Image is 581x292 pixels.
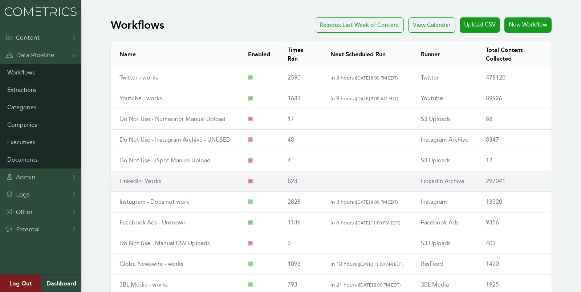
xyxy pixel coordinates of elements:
[477,68,552,88] td: 478120
[6,173,36,182] div: Admin
[330,218,403,227] p: in 6 hours
[279,254,322,275] td: 1093
[6,190,30,199] div: Logs
[119,157,211,164] a: Do Not Use - iSpot Manual Upload
[358,282,401,288] span: ( [DATE] 2:00 PM EDT )
[6,33,40,42] div: Content
[412,88,477,109] td: Youtube
[477,254,552,275] td: 1420
[279,150,322,171] td: 4
[504,17,552,33] a: New Workflow
[279,212,322,233] td: 1186
[408,17,455,33] div: View Calendar
[119,240,210,247] a: Do Not Use - Manual CSV Uploads
[412,192,477,212] td: Instagram
[412,41,477,68] th: Runner
[330,94,403,103] p: in 9 hours
[279,41,322,68] th: Times Ran
[322,41,412,68] th: Next Scheduled Run
[279,233,322,254] td: 3
[6,51,54,60] div: Data Pipeline
[412,212,477,233] td: Facebook Ads
[330,73,403,82] p: in 3 hours
[355,220,400,226] span: ( [DATE] 11:00 PM EDT )
[41,275,81,292] a: Dashboard
[279,109,322,130] td: 17
[119,198,189,205] a: Instagram - Does not work
[119,136,231,143] a: Do Not Use - Instagram Archive - UNUSED
[412,130,477,150] td: Instagram Archive
[119,219,187,226] a: Facebook Ads - Unknown
[412,233,477,254] td: S3 Uploads
[330,198,403,206] p: in 3 hours
[315,17,404,33] a: Reindex Last Week of Content
[412,109,477,130] td: S3 Uploads
[119,260,183,267] a: Globe Newswire - works
[355,199,398,205] span: ( [DATE] 8:00 PM EDT )
[119,281,168,288] a: 3BL Media - works
[279,192,322,212] td: 2828
[477,41,552,68] th: Total Content Collected
[477,233,552,254] td: 409
[111,19,164,32] h1: Workflows
[279,88,322,109] td: 1683
[279,68,322,88] td: 2590
[330,280,403,289] p: in 21 hours
[355,75,398,81] span: ( [DATE] 8:00 PM EDT )
[358,261,403,267] span: ( [DATE] 11:00 AM EDT )
[412,171,477,192] td: LinkedIn Archive
[477,150,552,171] td: 12
[412,150,477,171] td: S3 Uploads
[279,130,322,150] td: 48
[477,130,552,150] td: 8347
[279,171,322,192] td: 823
[477,109,552,130] td: 88
[6,208,33,216] div: Other
[460,17,500,33] a: Upload CSV
[412,68,477,88] td: Twitter
[477,192,552,212] td: 13320
[412,254,477,275] td: RssFeed
[477,171,552,192] td: 297041
[355,96,398,101] span: ( [DATE] 2:00 AM EDT )
[477,212,552,233] td: 9356
[119,178,161,184] a: LinkedIn- Works
[477,88,552,109] td: 89926
[119,115,226,122] a: Do Not Use - Numerator Manual Upload
[330,260,403,268] p: in 18 hours
[111,41,239,68] th: Name
[119,95,162,102] a: Youtube - works
[119,74,158,81] a: Twitter - works
[239,41,279,68] th: Enabled
[6,225,40,234] div: External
